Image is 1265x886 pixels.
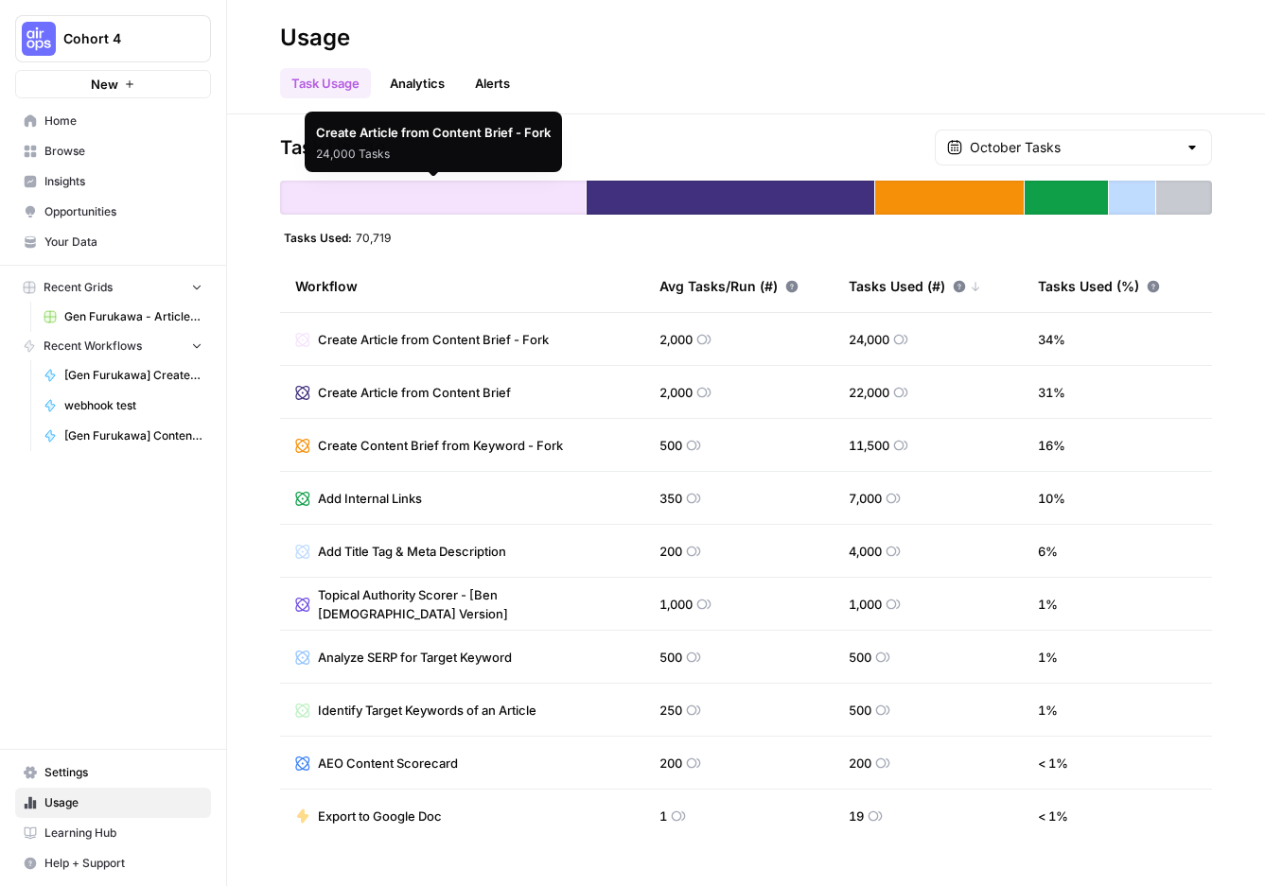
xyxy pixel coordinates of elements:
[1038,436,1065,455] span: 16 %
[1038,383,1065,402] span: 31 %
[15,818,211,848] a: Learning Hub
[64,397,202,414] span: webhook test
[15,227,211,257] a: Your Data
[15,166,211,197] a: Insights
[15,197,211,227] a: Opportunities
[659,383,693,402] span: 2,000
[318,330,549,349] span: Create Article from Content Brief - Fork
[1038,595,1058,614] span: 1 %
[318,585,629,623] span: Topical Authority Scorer - [Ben [DEMOGRAPHIC_DATA] Version]
[849,542,882,561] span: 4,000
[295,585,629,623] a: Topical Authority Scorer - [Ben [DEMOGRAPHIC_DATA] Version]
[91,75,118,94] span: New
[44,794,202,811] span: Usage
[35,360,211,391] a: [Gen Furukawa] Create LLM Outline
[22,22,56,56] img: Cohort 4 Logo
[659,260,799,312] div: Avg Tasks/Run (#)
[44,234,202,251] span: Your Data
[318,489,422,508] span: Add Internal Links
[64,308,202,325] span: Gen Furukawa - Article from keywords Grid
[849,489,882,508] span: 7,000
[44,279,113,296] span: Recent Grids
[318,436,563,455] span: Create Content Brief from Keyword - Fork
[284,230,352,245] span: Tasks Used:
[318,701,536,720] span: Identify Target Keywords of an Article
[295,807,442,825] a: Export to Google Doc
[280,68,371,98] a: Task Usage
[44,855,202,872] span: Help + Support
[1038,542,1058,561] span: 6 %
[1038,330,1065,349] span: 34 %
[659,807,667,825] span: 1
[44,825,202,842] span: Learning Hub
[1038,260,1160,312] div: Tasks Used (%)
[295,436,563,455] a: Create Content Brief from Keyword - Fork
[659,754,682,773] span: 200
[318,754,458,773] span: AEO Content Scorecard
[44,764,202,781] span: Settings
[15,848,211,878] button: Help + Support
[15,136,211,166] a: Browse
[970,138,1177,157] input: October Tasks
[318,807,442,825] span: Export to Google Doc
[295,260,629,312] div: Workflow
[15,332,211,360] button: Recent Workflows
[280,23,350,53] div: Usage
[849,701,871,720] span: 500
[659,542,682,561] span: 200
[659,595,693,614] span: 1,000
[1038,489,1065,508] span: 10 %
[659,648,682,667] span: 500
[1038,648,1058,667] span: 1 %
[44,173,202,190] span: Insights
[849,383,889,402] span: 22,000
[1038,754,1068,773] span: < 1 %
[318,648,512,667] span: Analyze SERP for Target Keyword
[44,113,202,130] span: Home
[849,807,864,825] span: 19
[44,203,202,220] span: Opportunities
[356,230,391,245] span: 70,719
[849,330,889,349] span: 24,000
[318,383,511,402] span: Create Article from Content Brief
[1038,807,1068,825] span: < 1 %
[15,15,211,62] button: Workspace: Cohort 4
[35,421,211,451] a: [Gen Furukawa] Content Creator - Demo Day
[280,134,386,161] span: Task Usage
[44,338,142,355] span: Recent Workflows
[15,70,211,98] button: New
[849,260,981,312] div: Tasks Used (#)
[659,436,682,455] span: 500
[464,68,521,98] a: Alerts
[15,788,211,818] a: Usage
[659,330,693,349] span: 2,000
[378,68,456,98] a: Analytics
[35,391,211,421] a: webhook test
[35,302,211,332] a: Gen Furukawa - Article from keywords Grid
[849,436,889,455] span: 11,500
[44,143,202,160] span: Browse
[1038,701,1058,720] span: 1 %
[64,427,202,444] span: [Gen Furukawa] Content Creator - Demo Day
[295,330,549,349] a: Create Article from Content Brief - Fork
[15,757,211,788] a: Settings
[15,106,211,136] a: Home
[659,701,682,720] span: 250
[318,542,506,561] span: Add Title Tag & Meta Description
[849,595,882,614] span: 1,000
[15,273,211,302] button: Recent Grids
[659,489,682,508] span: 350
[64,367,202,384] span: [Gen Furukawa] Create LLM Outline
[63,29,178,48] span: Cohort 4
[849,648,871,667] span: 500
[849,754,871,773] span: 200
